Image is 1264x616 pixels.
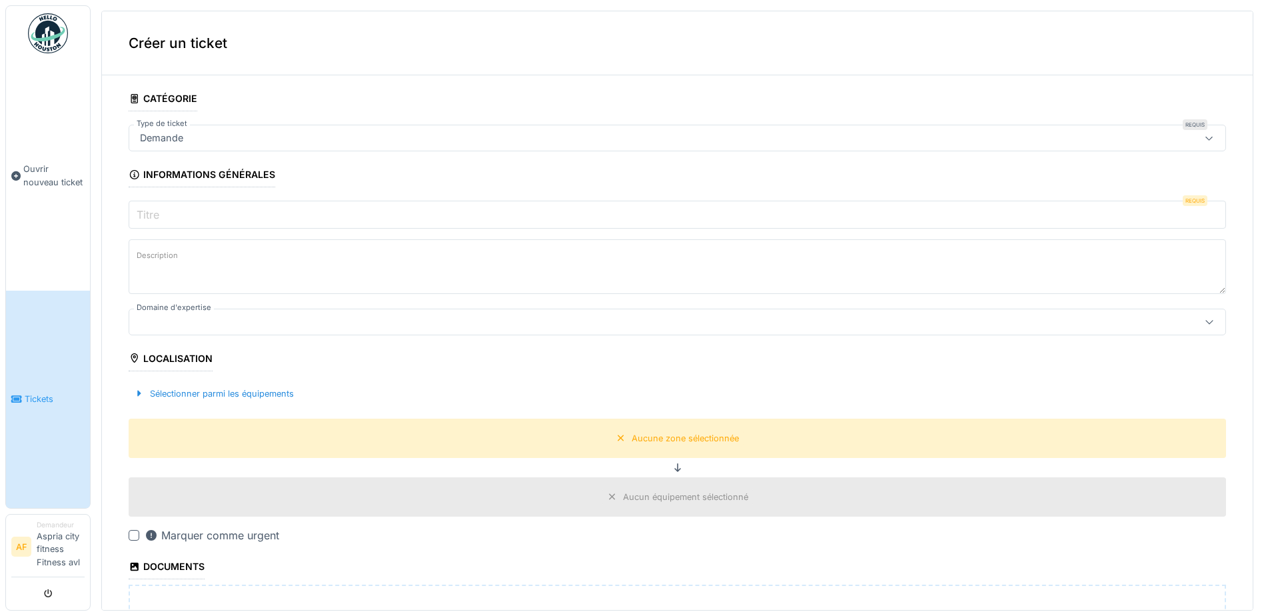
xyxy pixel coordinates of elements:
div: Documents [129,557,205,579]
div: Aucune zone sélectionnée [632,432,739,445]
div: Aucun équipement sélectionné [623,491,748,503]
div: Demande [135,131,189,145]
div: Demandeur [37,520,85,530]
label: Domaine d'expertise [134,302,214,313]
a: Ouvrir nouveau ticket [6,61,90,291]
li: AF [11,537,31,557]
div: Marquer comme urgent [145,527,279,543]
li: Aspria city fitness Fitness avl [37,520,85,574]
div: Créer un ticket [102,11,1253,75]
img: Badge_color-CXgf-gQk.svg [28,13,68,53]
div: Informations générales [129,165,275,187]
label: Description [134,247,181,264]
div: Sélectionner parmi les équipements [129,385,299,403]
label: Titre [134,207,162,223]
a: Tickets [6,291,90,508]
span: Tickets [25,393,85,405]
label: Type de ticket [134,118,190,129]
div: Requis [1183,195,1207,206]
a: AF DemandeurAspria city fitness Fitness avl [11,520,85,577]
div: Localisation [129,349,213,371]
div: Requis [1183,119,1207,130]
span: Ouvrir nouveau ticket [23,163,85,188]
div: Catégorie [129,89,197,111]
